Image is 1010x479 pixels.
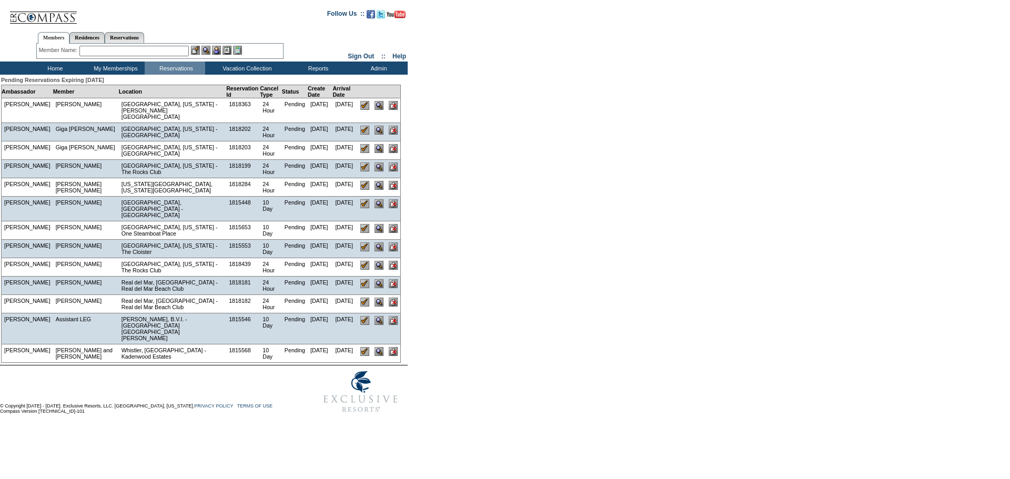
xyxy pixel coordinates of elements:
[332,178,358,197] td: [DATE]
[375,242,383,251] input: View
[367,10,375,18] img: Become our fan on Facebook
[308,85,332,98] td: Create Date
[282,258,308,277] td: Pending
[53,277,119,295] td: [PERSON_NAME]
[212,46,221,55] img: Impersonate
[332,313,358,344] td: [DATE]
[53,221,119,240] td: [PERSON_NAME]
[332,141,358,160] td: [DATE]
[347,62,408,75] td: Admin
[332,98,358,123] td: [DATE]
[226,344,260,363] td: 1815568
[282,160,308,178] td: Pending
[53,85,119,98] td: Member
[38,32,70,44] a: Members
[308,258,332,277] td: [DATE]
[2,160,53,178] td: [PERSON_NAME]
[389,162,398,171] input: Cancel
[226,295,260,313] td: 1818182
[332,344,358,363] td: [DATE]
[360,199,369,208] input: Confirm
[389,316,398,325] input: Cancel
[360,316,369,325] input: Confirm
[282,141,308,160] td: Pending
[119,98,226,123] td: [GEOGRAPHIC_DATA], [US_STATE] - [PERSON_NAME][GEOGRAPHIC_DATA]
[389,101,398,110] input: Cancel
[389,224,398,233] input: Cancel
[201,46,210,55] img: View
[332,240,358,258] td: [DATE]
[53,258,119,277] td: [PERSON_NAME]
[119,178,226,197] td: [US_STATE][GEOGRAPHIC_DATA], [US_STATE][GEOGRAPHIC_DATA]
[332,258,358,277] td: [DATE]
[226,85,260,98] td: Reservation Id
[226,98,260,123] td: 1818363
[308,141,332,160] td: [DATE]
[119,240,226,258] td: [GEOGRAPHIC_DATA], [US_STATE] - The Cloister
[260,98,282,123] td: 24 Hour
[282,178,308,197] td: Pending
[367,13,375,19] a: Become our fan on Facebook
[260,160,282,178] td: 24 Hour
[53,313,119,344] td: Assistant LEG
[282,344,308,363] td: Pending
[332,123,358,141] td: [DATE]
[308,197,332,221] td: [DATE]
[282,240,308,258] td: Pending
[1,77,104,83] span: Pending Reservations Expiring [DATE]
[223,46,231,55] img: Reservations
[233,46,242,55] img: b_calculator.gif
[260,141,282,160] td: 24 Hour
[2,258,53,277] td: [PERSON_NAME]
[375,347,383,356] input: View
[308,123,332,141] td: [DATE]
[375,298,383,307] input: View
[375,144,383,153] input: View
[260,197,282,221] td: 10 Day
[2,221,53,240] td: [PERSON_NAME]
[237,403,273,409] a: TERMS OF USE
[308,295,332,313] td: [DATE]
[375,224,383,233] input: View
[119,123,226,141] td: [GEOGRAPHIC_DATA], [US_STATE] - [GEOGRAPHIC_DATA]
[287,62,347,75] td: Reports
[2,197,53,221] td: [PERSON_NAME]
[84,62,145,75] td: My Memberships
[308,277,332,295] td: [DATE]
[348,53,374,60] a: Sign Out
[389,199,398,208] input: Cancel
[260,240,282,258] td: 10 Day
[260,313,282,344] td: 10 Day
[389,261,398,270] input: Cancel
[389,126,398,135] input: Cancel
[360,347,369,356] input: Confirm
[2,240,53,258] td: [PERSON_NAME]
[260,344,282,363] td: 10 Day
[53,98,119,123] td: [PERSON_NAME]
[308,98,332,123] td: [DATE]
[381,53,386,60] span: ::
[53,160,119,178] td: [PERSON_NAME]
[119,344,226,363] td: Whistler, [GEOGRAPHIC_DATA] - Kadenwood Estates
[308,221,332,240] td: [DATE]
[53,141,119,160] td: Giga [PERSON_NAME]
[260,295,282,313] td: 24 Hour
[389,242,398,251] input: Cancel
[226,141,260,160] td: 1818203
[2,85,53,98] td: Ambassador
[332,295,358,313] td: [DATE]
[53,344,119,363] td: [PERSON_NAME] and [PERSON_NAME]
[119,221,226,240] td: [GEOGRAPHIC_DATA], [US_STATE] - One Steamboat Place
[282,313,308,344] td: Pending
[226,313,260,344] td: 1815546
[260,85,282,98] td: Cancel Type
[375,199,383,208] input: View
[282,197,308,221] td: Pending
[375,101,383,110] input: View
[39,46,79,55] div: Member Name:
[332,221,358,240] td: [DATE]
[260,258,282,277] td: 24 Hour
[145,62,205,75] td: Reservations
[119,277,226,295] td: Real del Mar, [GEOGRAPHIC_DATA] - Real del Mar Beach Club
[332,277,358,295] td: [DATE]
